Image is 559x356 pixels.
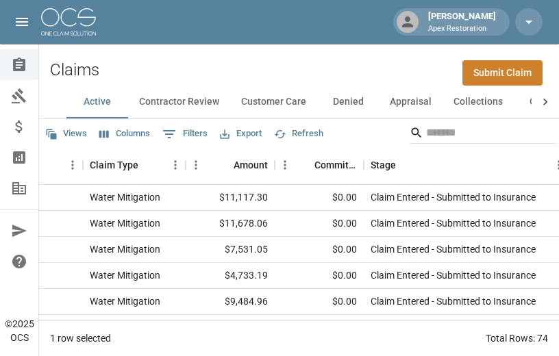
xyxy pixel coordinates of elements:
[186,146,275,184] div: Amount
[379,86,443,118] button: Appraisal
[186,211,275,237] div: $11,678.06
[50,60,99,80] h2: Claims
[314,146,357,184] div: Committed Amount
[128,86,230,118] button: Contractor Review
[90,268,160,282] div: Water Mitigation
[275,237,364,263] div: $0.00
[159,123,211,145] button: Show filters
[90,190,160,204] div: Water Mitigation
[371,146,396,184] div: Stage
[186,289,275,315] div: $9,484.96
[275,289,364,315] div: $0.00
[186,155,206,175] button: Menu
[96,123,153,144] button: Select columns
[138,155,158,175] button: Sort
[443,86,514,118] button: Collections
[90,242,160,256] div: Water Mitigation
[42,123,90,144] button: Views
[90,216,160,230] div: Water Mitigation
[295,155,314,175] button: Sort
[41,8,96,36] img: ocs-logo-white-transparent.png
[275,155,295,175] button: Menu
[186,263,275,289] div: $4,733.19
[90,294,160,308] div: Water Mitigation
[165,155,186,175] button: Menu
[5,317,34,344] div: © 2025 OCS
[216,123,265,144] button: Export
[275,315,364,341] div: $0.00
[275,263,364,289] div: $0.00
[371,294,536,308] div: Claim Entered - Submitted to Insurance
[371,242,536,256] div: Claim Entered - Submitted to Insurance
[396,155,415,175] button: Sort
[83,146,186,184] div: Claim Type
[371,216,536,230] div: Claim Entered - Submitted to Insurance
[230,86,317,118] button: Customer Care
[234,146,268,184] div: Amount
[66,86,128,118] button: Active
[371,268,536,282] div: Claim Entered - Submitted to Insurance
[275,185,364,211] div: $0.00
[410,122,556,147] div: Search
[90,146,138,184] div: Claim Type
[428,23,496,35] p: Apex Restoration
[462,60,543,86] a: Submit Claim
[317,86,379,118] button: Denied
[186,185,275,211] div: $11,117.30
[486,331,548,345] div: Total Rows: 74
[186,237,275,263] div: $7,531.05
[66,86,532,118] div: dynamic tabs
[423,10,501,34] div: [PERSON_NAME]
[186,315,275,341] div: $18,715.44
[271,123,327,144] button: Refresh
[275,146,364,184] div: Committed Amount
[371,190,536,204] div: Claim Entered - Submitted to Insurance
[50,331,111,345] div: 1 row selected
[62,155,83,175] button: Menu
[275,211,364,237] div: $0.00
[214,155,234,175] button: Sort
[8,8,36,36] button: open drawer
